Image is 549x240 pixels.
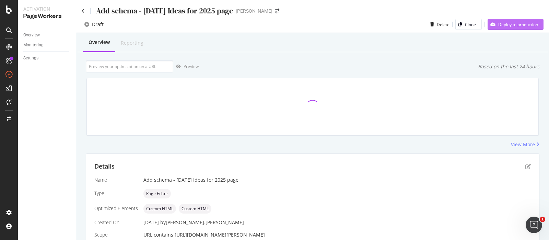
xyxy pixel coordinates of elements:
div: Overview [89,39,110,46]
a: Overview [23,32,71,39]
a: Settings [23,55,71,62]
div: Clone [465,22,476,27]
div: Scope [94,231,138,238]
div: View More [511,141,535,148]
div: Based on the last 24 hours [478,63,539,70]
div: [PERSON_NAME] [236,8,272,14]
div: Type [94,190,138,197]
div: Add schema - [DATE] Ideas for 2025 page [143,176,531,183]
span: URL contains [URL][DOMAIN_NAME][PERSON_NAME] [143,231,265,238]
input: Preview your optimization on a URL [86,60,173,72]
div: Preview [184,64,199,69]
span: Custom HTML [182,207,209,211]
iframe: Intercom live chat [526,217,542,233]
div: Details [94,162,115,171]
div: PageWorkers [23,12,70,20]
div: by [PERSON_NAME].[PERSON_NAME] [160,219,244,226]
button: Preview [173,61,199,72]
div: neutral label [179,204,211,214]
div: Activation [23,5,70,12]
div: Overview [23,32,40,39]
div: arrow-right-arrow-left [275,9,279,13]
div: Name [94,176,138,183]
div: Reporting [121,39,143,46]
div: Monitoring [23,42,44,49]
button: Clone [455,19,482,30]
div: Delete [437,22,449,27]
span: 1 [540,217,545,222]
div: Add schema - [DATE] Ideas for 2025 page [96,5,233,16]
div: neutral label [143,189,171,198]
div: Optimized Elements [94,205,138,212]
div: neutral label [143,204,176,214]
div: pen-to-square [525,164,531,169]
div: Draft [92,21,104,28]
a: Monitoring [23,42,71,49]
button: Delete [428,19,449,30]
a: Click to go back [82,9,85,13]
a: View More [511,141,539,148]
div: Deploy to production [498,22,538,27]
span: Page Editor [146,192,168,196]
div: Created On [94,219,138,226]
div: Settings [23,55,38,62]
span: Custom HTML [146,207,173,211]
button: Deploy to production [488,19,544,30]
div: [DATE] [143,219,531,226]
